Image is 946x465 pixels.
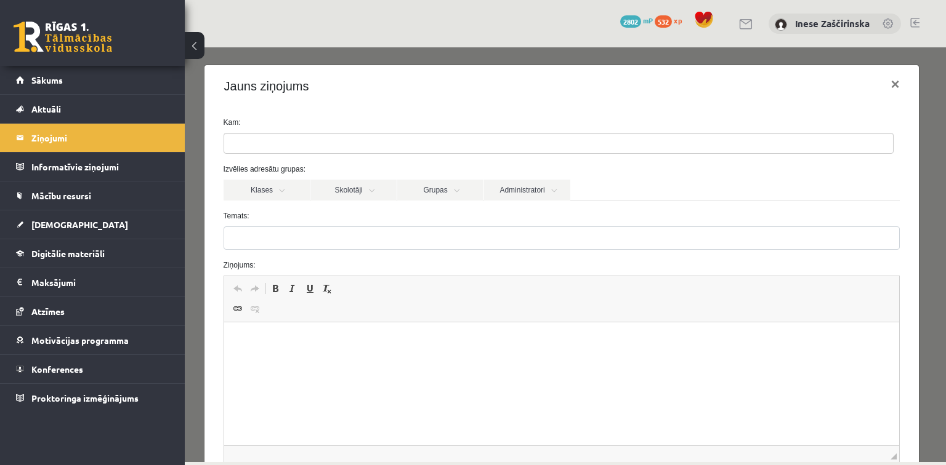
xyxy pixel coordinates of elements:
a: Убрать форматирование [134,233,151,249]
label: Temats: [30,163,725,174]
a: Grupas [212,132,299,153]
h4: Jauns ziņojums [39,30,124,48]
a: Ziņojumi [16,124,169,152]
a: Курсив (Ctrl+I) [99,233,116,249]
a: 532 xp [655,15,688,25]
span: 2802 [620,15,641,28]
a: Proktoringa izmēģinājums [16,384,169,412]
span: xp [674,15,682,25]
a: Klases [39,132,125,153]
a: Administratori [299,132,386,153]
span: Atzīmes [31,306,65,317]
a: Informatīvie ziņojumi [16,153,169,181]
label: Ziņojums: [30,212,725,223]
iframe: Визуальный текстовый редактор, wiswyg-editor-47433842283620-1760370036-708 [39,275,715,398]
a: Sākums [16,66,169,94]
span: 532 [655,15,672,28]
span: Digitālie materiāli [31,248,105,259]
a: Убрать ссылку [62,253,79,269]
span: [DEMOGRAPHIC_DATA] [31,219,128,230]
a: Maksājumi [16,268,169,296]
a: Подчеркнутый (Ctrl+U) [116,233,134,249]
a: Повторить (Ctrl+Y) [62,233,79,249]
a: Konferences [16,355,169,383]
a: Rīgas 1. Tālmācības vidusskola [14,22,112,52]
a: Atzīmes [16,297,169,325]
span: mP [643,15,653,25]
img: Inese Zaščirinska [775,18,787,31]
legend: Informatīvie ziņojumi [31,153,169,181]
button: × [696,20,724,54]
span: Перетащите для изменения размера [706,406,712,412]
span: Motivācijas programma [31,335,129,346]
a: Полужирный (Ctrl+B) [82,233,99,249]
a: Inese Zaščirinska [795,17,870,30]
span: Aktuāli [31,103,61,114]
a: Вставить/Редактировать ссылку (Ctrl+K) [44,253,62,269]
span: Konferences [31,364,83,375]
a: Mācību resursi [16,181,169,210]
a: Отменить (Ctrl+Z) [44,233,62,249]
a: 2802 mP [620,15,653,25]
a: Motivācijas programma [16,326,169,354]
a: Digitālie materiāli [16,239,169,268]
legend: Maksājumi [31,268,169,296]
label: Izvēlies adresātu grupas: [30,116,725,127]
span: Proktoringa izmēģinājums [31,392,139,403]
span: Mācību resursi [31,190,91,201]
a: Skolotāji [126,132,212,153]
span: Sākums [31,74,63,85]
label: Kam: [30,70,725,81]
legend: Ziņojumi [31,124,169,152]
a: Aktuāli [16,95,169,123]
a: [DEMOGRAPHIC_DATA] [16,210,169,239]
